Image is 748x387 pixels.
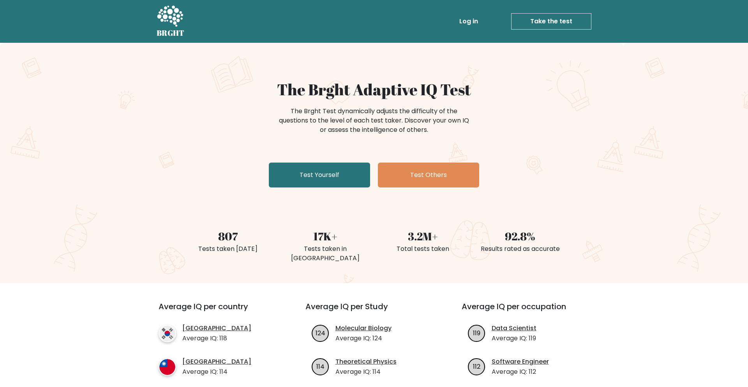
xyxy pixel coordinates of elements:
a: Take the test [511,13,591,30]
img: country [159,325,176,342]
div: The Brght Test dynamically adjusts the difficulty of the questions to the level of each test take... [277,107,471,135]
text: 112 [473,362,480,371]
p: Average IQ: 114 [182,367,251,376]
div: Tests taken in [GEOGRAPHIC_DATA] [281,244,369,263]
p: Average IQ: 119 [492,334,536,343]
div: Total tests taken [379,244,467,254]
a: [GEOGRAPHIC_DATA] [182,357,251,366]
a: Test Others [378,163,479,187]
div: 92.8% [476,228,564,244]
p: Average IQ: 114 [335,367,397,376]
div: 807 [184,228,272,244]
img: country [159,358,176,376]
a: Molecular Biology [335,324,392,333]
a: Log in [456,14,481,29]
a: Test Yourself [269,163,370,187]
a: [GEOGRAPHIC_DATA] [182,324,251,333]
div: 17K+ [281,228,369,244]
a: BRGHT [157,3,185,40]
p: Average IQ: 118 [182,334,251,343]
h3: Average IQ per occupation [462,302,599,320]
h3: Average IQ per Study [305,302,443,320]
h5: BRGHT [157,28,185,38]
a: Theoretical Physics [335,357,397,366]
a: Data Scientist [492,324,536,333]
div: Tests taken [DATE] [184,244,272,254]
text: 114 [316,362,325,371]
a: Software Engineer [492,357,549,366]
p: Average IQ: 112 [492,367,549,376]
p: Average IQ: 124 [335,334,392,343]
text: 119 [473,328,480,337]
h1: The Brght Adaptive IQ Test [184,80,564,99]
text: 124 [316,328,325,337]
h3: Average IQ per country [159,302,277,320]
div: 3.2M+ [379,228,467,244]
div: Results rated as accurate [476,244,564,254]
